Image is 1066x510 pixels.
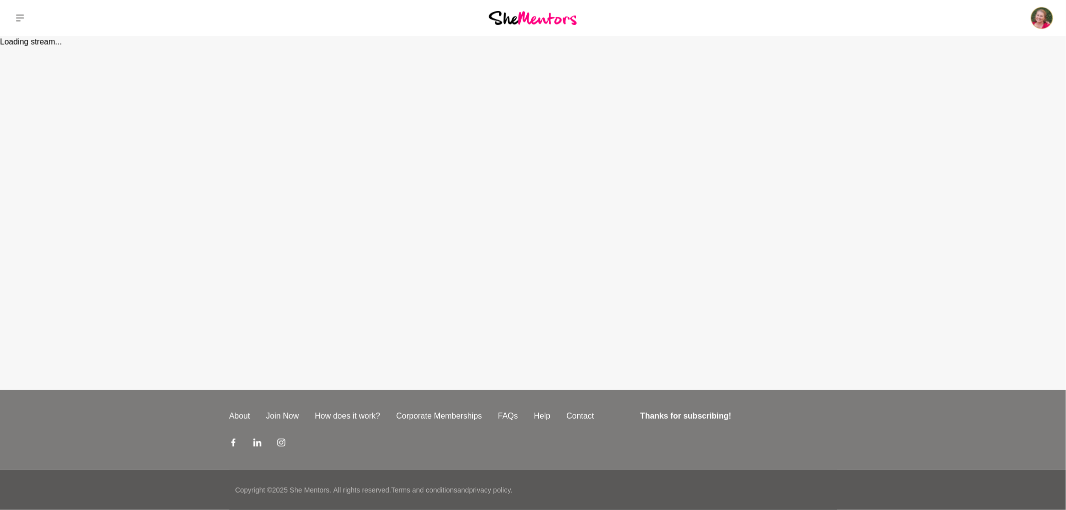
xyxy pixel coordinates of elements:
[229,438,237,450] a: Facebook
[490,410,526,422] a: FAQs
[388,410,490,422] a: Corporate Memberships
[253,438,261,450] a: LinkedIn
[235,485,331,496] p: Copyright © 2025 She Mentors .
[526,410,558,422] a: Help
[277,438,285,450] a: Instagram
[469,486,511,494] a: privacy policy
[333,485,512,496] p: All rights reserved. and .
[489,11,577,24] img: She Mentors Logo
[307,410,388,422] a: How does it work?
[391,486,457,494] a: Terms and conditions
[1030,6,1054,30] img: Rebecca Frazer
[221,410,258,422] a: About
[558,410,602,422] a: Contact
[258,410,307,422] a: Join Now
[640,410,831,422] h4: Thanks for subscribing!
